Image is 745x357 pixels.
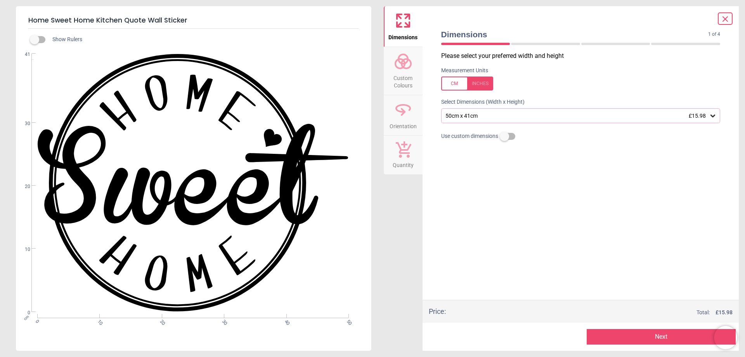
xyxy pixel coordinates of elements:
[384,136,423,174] button: Quantity
[716,309,733,317] span: £
[388,30,418,42] span: Dimensions
[28,12,359,29] h5: Home Sweet Home Kitchen Quote Wall Sticker
[384,95,423,136] button: Orientation
[283,319,288,324] span: 40
[445,113,709,119] div: 50cm x 41cm
[719,309,733,315] span: 15.98
[429,306,446,316] div: Price :
[96,319,101,324] span: 10
[16,246,30,253] span: 10
[35,35,371,44] div: Show Rulers
[16,120,30,127] span: 30
[390,119,417,131] span: Orientation
[441,132,498,140] span: Use custom dimensions
[708,31,720,38] span: 1 of 4
[441,67,488,75] label: Measurement Units
[23,314,29,321] span: cm
[16,51,30,58] span: 41
[393,158,414,169] span: Quantity
[435,98,525,106] label: Select Dimensions (Width x Height)
[689,113,706,119] span: £15.98
[384,47,423,95] button: Custom Colours
[385,71,422,90] span: Custom Colours
[34,319,39,324] span: 0
[345,319,350,324] span: 50
[158,319,163,324] span: 20
[441,52,727,60] p: Please select your preferred width and height
[714,326,737,349] iframe: Brevo live chat
[16,310,30,316] span: 0
[457,309,733,317] div: Total:
[220,319,225,324] span: 30
[441,29,709,40] span: Dimensions
[587,329,736,345] button: Next
[16,183,30,190] span: 20
[384,6,423,47] button: Dimensions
